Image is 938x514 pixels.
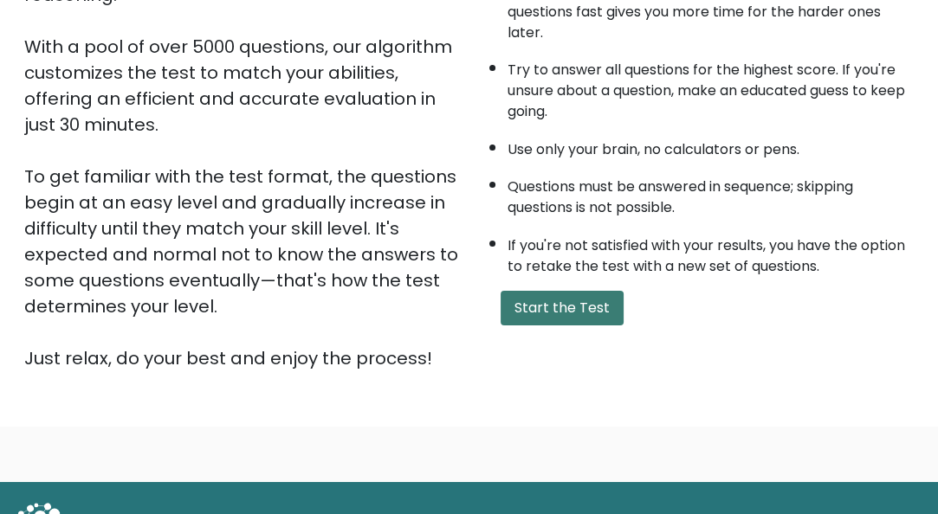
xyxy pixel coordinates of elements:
li: Try to answer all questions for the highest score. If you're unsure about a question, make an edu... [508,51,915,122]
li: Use only your brain, no calculators or pens. [508,131,915,160]
button: Start the Test [501,291,624,325]
li: Questions must be answered in sequence; skipping questions is not possible. [508,168,915,218]
li: If you're not satisfied with your results, you have the option to retake the test with a new set ... [508,227,915,277]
